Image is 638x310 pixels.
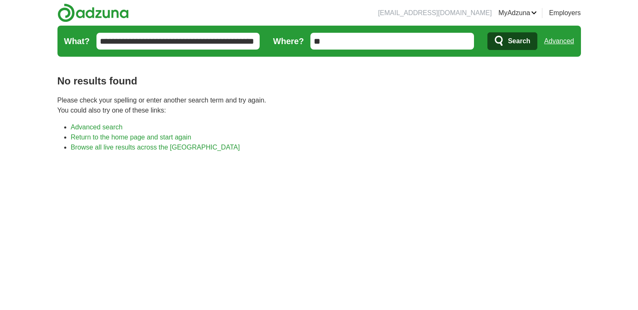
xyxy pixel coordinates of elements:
label: Where? [273,35,304,47]
a: MyAdzuna [498,8,537,18]
span: Search [508,33,530,50]
label: What? [64,35,90,47]
a: Advanced [544,33,574,50]
h1: No results found [57,74,581,89]
a: Return to the home page and start again [71,134,191,141]
p: Please check your spelling or enter another search term and try again. You could also try one of ... [57,95,581,116]
button: Search [487,32,537,50]
a: Advanced search [71,123,123,131]
img: Adzuna logo [57,3,129,22]
a: Browse all live results across the [GEOGRAPHIC_DATA] [71,144,240,151]
li: [EMAIL_ADDRESS][DOMAIN_NAME] [378,8,492,18]
a: Employers [549,8,581,18]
